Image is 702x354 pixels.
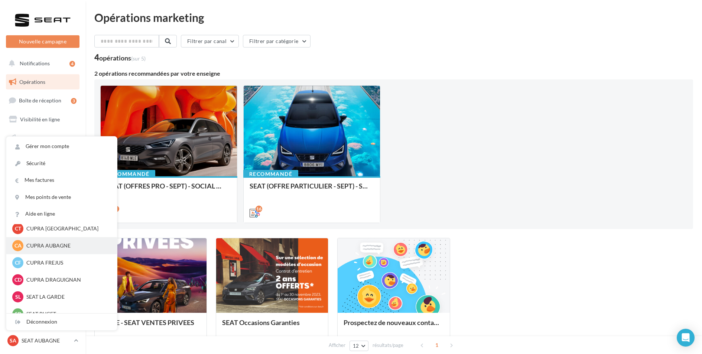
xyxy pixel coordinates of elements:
[181,35,239,47] button: Filtrer par canal
[6,334,79,348] a: SA SEAT AUBAGNE
[15,310,21,318] span: SP
[26,259,108,266] p: CUPRA FREJUS
[101,319,201,334] div: SOME - SEAT VENTES PRIVEES
[6,155,117,172] a: Sécurité
[14,242,22,249] span: CA
[15,225,21,232] span: CT
[256,206,262,212] div: 16
[4,56,78,71] button: Notifications 4
[20,116,60,122] span: Visibilité en ligne
[26,310,108,318] p: SEAT PUGET
[26,276,108,283] p: CUPRA DRAGUIGNAN
[6,206,117,222] a: Aide en ligne
[6,189,117,206] a: Mes points de vente
[6,314,117,330] div: Déconnexion
[69,61,75,67] div: 4
[350,341,368,351] button: 12
[19,79,45,85] span: Opérations
[94,12,693,23] div: Opérations marketing
[243,170,298,178] div: Recommandé
[15,293,21,301] span: SL
[4,112,81,127] a: Visibilité en ligne
[4,229,81,250] a: Campagnes DataOnDemand
[243,35,311,47] button: Filtrer par catégorie
[4,92,81,108] a: Boîte de réception3
[250,182,374,197] div: SEAT (OFFRE PARTICULIER - SEPT) - SOCIAL MEDIA
[4,186,81,201] a: Calendrier
[71,98,77,104] div: 3
[26,225,108,232] p: CUPRA [GEOGRAPHIC_DATA]
[19,134,45,141] span: Campagnes
[10,337,16,344] span: SA
[4,148,81,164] a: Contacts
[222,319,322,334] div: SEAT Occasions Garanties
[329,342,345,349] span: Afficher
[14,276,22,283] span: CD
[19,97,61,104] span: Boîte de réception
[4,130,81,146] a: Campagnes
[6,35,79,48] button: Nouvelle campagne
[26,242,108,249] p: CUPRA AUBAGNE
[15,259,21,266] span: CF
[4,204,81,226] a: PLV et print personnalisable
[20,60,50,66] span: Notifications
[94,71,693,76] div: 2 opérations recommandées par votre enseigne
[4,74,81,90] a: Opérations
[94,53,146,62] div: 4
[131,55,146,62] span: (sur 5)
[373,342,403,349] span: résultats/page
[6,138,117,155] a: Gérer mon compte
[344,319,443,334] div: Prospectez de nouveaux contacts
[99,55,146,61] div: opérations
[431,339,443,351] span: 1
[353,343,359,349] span: 12
[107,182,231,197] div: SEAT (OFFRES PRO - SEPT) - SOCIAL MEDIA
[100,170,155,178] div: Recommandé
[26,293,108,301] p: SEAT LA GARDE
[4,167,81,183] a: Médiathèque
[6,172,117,189] a: Mes factures
[22,337,71,344] p: SEAT AUBAGNE
[677,329,695,347] div: Open Intercom Messenger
